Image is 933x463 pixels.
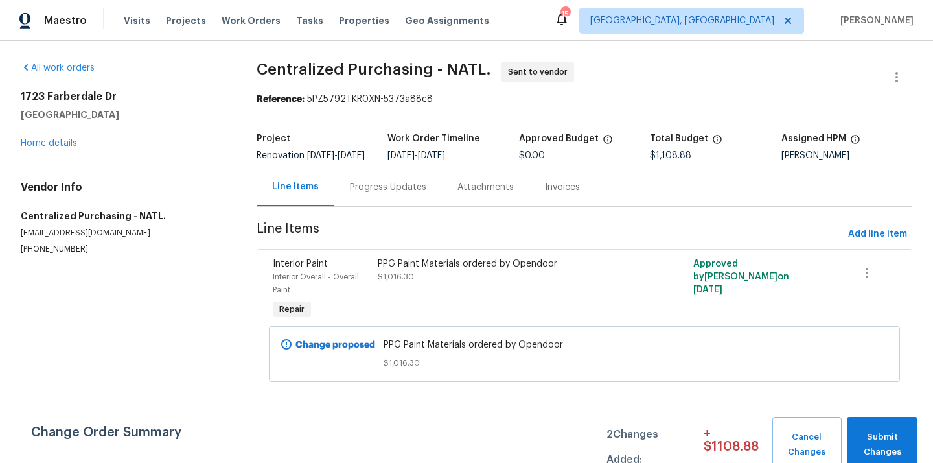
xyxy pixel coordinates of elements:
[848,226,907,243] span: Add line item
[853,430,911,460] span: Submit Changes
[384,357,785,370] span: $1,016.30
[296,16,323,25] span: Tasks
[560,8,570,21] div: 15
[21,139,77,148] a: Home details
[257,95,305,104] b: Reference:
[21,228,225,239] p: [EMAIL_ADDRESS][DOMAIN_NAME]
[693,285,722,294] span: [DATE]
[545,181,580,194] div: Invoices
[519,151,545,160] span: $0.00
[850,134,860,151] span: The hpm assigned to this work order.
[257,151,365,160] span: Renovation
[712,134,722,151] span: The total cost of line items that have been proposed by Opendoor. This sum includes line items th...
[222,14,281,27] span: Work Orders
[21,90,225,103] h2: 1723 Farberdale Dr
[124,14,150,27] span: Visits
[781,134,846,143] h5: Assigned HPM
[418,151,445,160] span: [DATE]
[307,151,365,160] span: -
[405,14,489,27] span: Geo Assignments
[272,180,319,193] div: Line Items
[378,257,633,270] div: PPG Paint Materials ordered by Opendoor
[378,273,414,281] span: $1,016.30
[21,64,95,73] a: All work orders
[295,340,375,350] b: Change proposed
[603,134,613,151] span: The total cost of line items that have been approved by both Opendoor and the Trade Partner. This...
[387,134,480,143] h5: Work Order Timeline
[21,244,225,255] p: [PHONE_NUMBER]
[21,108,225,121] h5: [GEOGRAPHIC_DATA]
[350,181,426,194] div: Progress Updates
[44,14,87,27] span: Maestro
[257,222,843,246] span: Line Items
[257,134,290,143] h5: Project
[274,303,310,316] span: Repair
[693,259,789,294] span: Approved by [PERSON_NAME] on
[781,151,912,160] div: [PERSON_NAME]
[339,14,389,27] span: Properties
[779,430,835,460] span: Cancel Changes
[273,273,359,294] span: Interior Overall - Overall Paint
[387,151,445,160] span: -
[519,134,599,143] h5: Approved Budget
[387,151,415,160] span: [DATE]
[384,338,785,351] span: PPG Paint Materials ordered by Opendoor
[21,209,225,222] h5: Centralized Purchasing - NATL.
[508,65,573,78] span: Sent to vendor
[457,181,514,194] div: Attachments
[21,181,225,194] h4: Vendor Info
[650,134,708,143] h5: Total Budget
[835,14,914,27] span: [PERSON_NAME]
[257,93,912,106] div: 5PZ5792TKR0XN-5373a88e8
[338,151,365,160] span: [DATE]
[166,14,206,27] span: Projects
[843,222,912,246] button: Add line item
[307,151,334,160] span: [DATE]
[590,14,774,27] span: [GEOGRAPHIC_DATA], [GEOGRAPHIC_DATA]
[650,151,691,160] span: $1,108.88
[257,62,491,77] span: Centralized Purchasing - NATL.
[273,259,328,268] span: Interior Paint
